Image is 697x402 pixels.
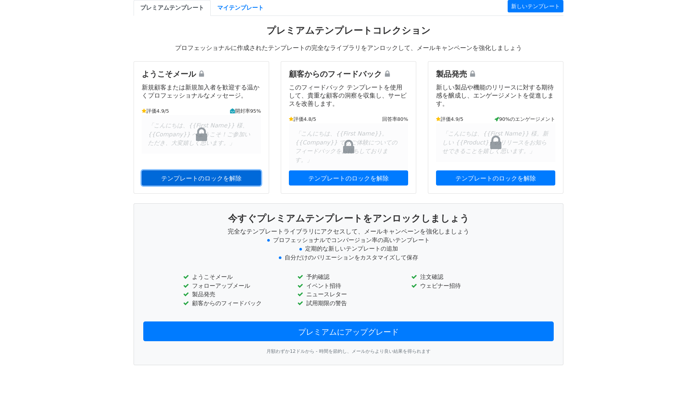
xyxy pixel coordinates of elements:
[192,282,250,289] font: フォローアップメール
[420,273,443,280] font: 注文確認
[140,4,204,11] font: プレミアムテンプレート
[192,273,233,280] font: ようこそメール
[289,69,382,79] font: 顧客からのフィードバック
[441,116,464,122] font: 評価4.9/5
[658,365,697,402] div: チャットウィジェット
[266,25,431,36] font: プレミアムテンプレートコレクション
[142,170,261,186] a: テンプレートのロックを解除
[382,116,408,122] font: 回答率80%
[228,228,469,235] font: 完全なテンプレートライブラリにアクセスして、メールキャンペーンを強化しましょう
[273,237,430,244] font: プロフェッショナルでコンバージョン率の高いテンプレート
[298,327,399,337] font: プレミアムにアップグレード
[436,170,555,186] a: テンプレートのロックを解除
[289,170,408,186] a: テンプレートのロックを解除
[306,291,347,298] font: ニュースレター
[306,300,347,307] font: 試用期限の警告
[266,349,430,354] font: 月額わずか12ドルから - 時間を節約し、メールからより良い結果を得られます
[294,116,316,122] font: 評価4.8/5
[192,300,262,307] font: 顧客からのフィードバック
[658,365,697,402] iframe: Chat Widget
[285,254,418,261] font: 自分だけのバリエーションをカスタマイズして保存
[146,108,169,114] font: 評価4.9/5
[235,108,261,114] font: 開封率95%
[142,69,196,79] font: ようこそメール
[142,84,259,99] font: 新規顧客または新規加入者を歓迎する温かくプロフェッショナルなメッセージ。
[143,321,554,341] a: プレミアムにアップグレード
[499,116,555,122] font: 90%のエンゲージメント
[161,174,242,182] font: テンプレートのロックを解除
[436,69,467,79] font: 製品発売
[305,245,398,252] font: 定期的な新しいテンプレートの追加
[175,44,522,52] font: プロフェッショナルに作成されたテンプレートの完全なライブラリをアンロックして、メールキャンペーンを強化しましょう
[308,174,389,182] font: テンプレートのロックを解除
[436,84,554,107] font: 新しい製品や機能のリリースに対する期待感を醸成し、エンゲージメントを促進します。
[306,282,341,289] font: イベント招待
[306,273,330,280] font: 予約確認
[455,174,536,182] font: テンプレートのロックを解除
[511,3,560,9] font: 新しいテンプレート
[217,4,264,11] font: マイテンプレート
[228,213,469,224] font: 今すぐプレミアムテンプレートをアンロックしましょう
[289,84,407,107] font: このフィードバック テンプレートを使用して、貴重な顧客の洞察を収集し、サービスを改善します。
[420,282,461,289] font: ウェビナー招待
[192,291,215,298] font: 製品発売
